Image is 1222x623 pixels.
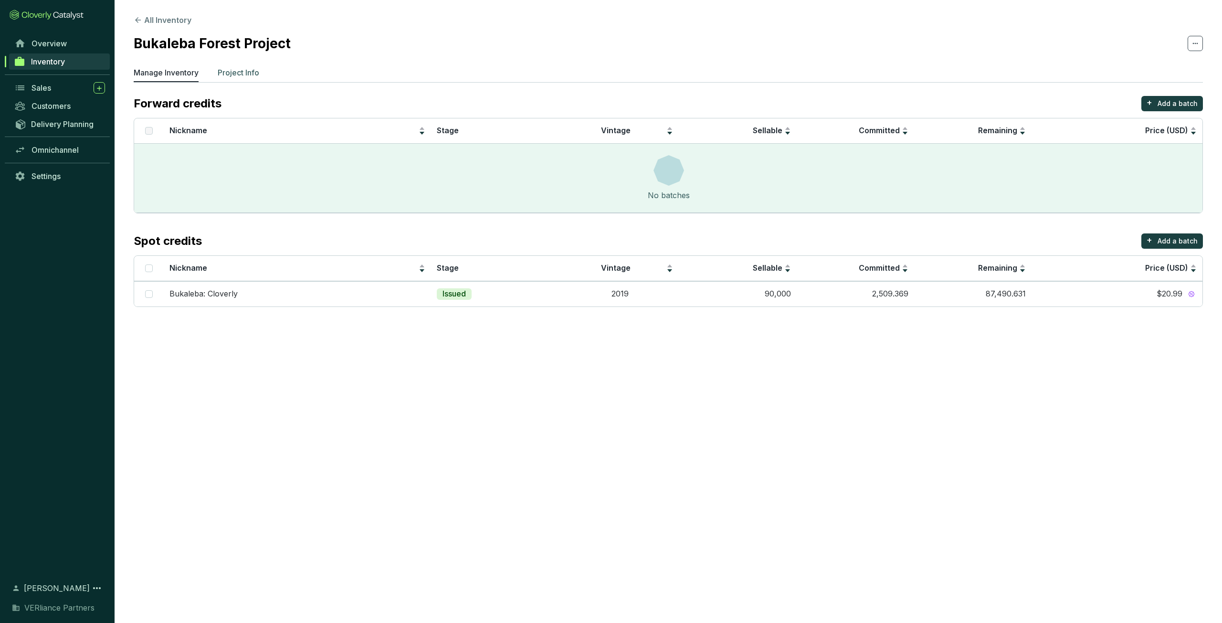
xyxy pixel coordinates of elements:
[1145,126,1188,135] span: Price (USD)
[859,126,900,135] span: Committed
[24,602,95,613] span: VERliance Partners
[1157,289,1182,299] span: $20.99
[978,126,1017,135] span: Remaining
[134,14,191,26] button: All Inventory
[859,263,900,273] span: Committed
[134,96,221,111] p: Forward credits
[32,83,51,93] span: Sales
[10,80,110,96] a: Sales
[10,116,110,132] a: Delivery Planning
[31,57,65,66] span: Inventory
[9,53,110,70] a: Inventory
[1158,236,1198,246] p: Add a batch
[32,145,79,155] span: Omnichannel
[31,119,94,129] span: Delivery Planning
[561,281,679,306] td: 2019
[134,33,291,53] h2: Bukaleba Forest Project
[10,142,110,158] a: Omnichannel
[1147,96,1152,109] p: +
[1147,233,1152,247] p: +
[1145,263,1188,273] span: Price (USD)
[431,118,561,144] th: Stage
[10,98,110,114] a: Customers
[1141,233,1203,249] button: +Add a batch
[169,263,207,273] span: Nickname
[169,126,207,135] span: Nickname
[134,67,199,78] p: Manage Inventory
[32,171,61,181] span: Settings
[218,67,259,78] p: Project Info
[437,263,459,273] span: Stage
[753,126,782,135] span: Sellable
[914,281,1032,306] td: 87,490.631
[1158,99,1198,108] p: Add a batch
[431,256,561,281] th: Stage
[10,168,110,184] a: Settings
[24,582,90,594] span: [PERSON_NAME]
[679,281,796,306] td: 90,000
[169,289,238,299] p: Bukaleba: Cloverly
[1141,96,1203,111] button: +Add a batch
[601,126,631,135] span: Vintage
[437,126,459,135] span: Stage
[134,233,202,249] p: Spot credits
[753,263,782,273] span: Sellable
[10,35,110,52] a: Overview
[32,39,67,48] span: Overview
[978,263,1017,273] span: Remaining
[32,101,71,111] span: Customers
[648,190,690,201] div: No batches
[442,289,466,299] p: Issued
[601,263,631,273] span: Vintage
[797,281,914,306] td: 2,509.369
